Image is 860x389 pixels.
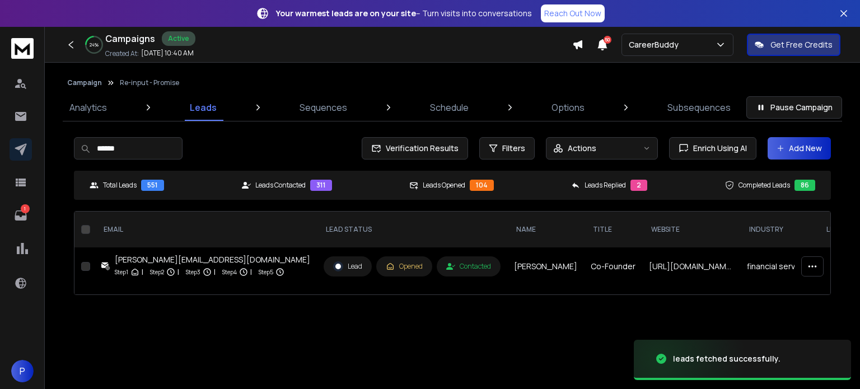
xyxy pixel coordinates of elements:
span: Verification Results [381,143,459,154]
a: Leads [183,94,223,121]
p: Step 2 [150,266,164,278]
div: Contacted [446,262,491,271]
p: 1 [21,204,30,213]
button: P [11,360,34,382]
button: Verification Results [362,137,468,160]
p: Leads Opened [423,181,465,190]
span: Enrich Using AI [689,143,747,154]
div: leads fetched successfully. [673,353,780,364]
button: Get Free Credits [747,34,840,56]
th: title [584,212,642,247]
th: LEAD STATUS [317,212,507,247]
p: Leads Replied [585,181,626,190]
strong: Your warmest leads are on your site [276,8,416,18]
p: Reach Out Now [544,8,601,19]
button: Campaign [67,78,102,87]
p: Total Leads [103,181,137,190]
td: financial services [740,247,817,285]
a: Analytics [63,94,114,121]
p: Leads [190,101,217,114]
p: Step 4 [222,266,237,278]
span: Filters [502,143,525,154]
button: Enrich Using AI [669,137,756,160]
p: Sequences [300,101,347,114]
a: Schedule [423,94,475,121]
td: [PERSON_NAME] [507,247,584,285]
a: Sequences [293,94,354,121]
p: Re-input - Promise [120,78,179,87]
th: NAME [507,212,584,247]
div: 551 [141,180,164,191]
p: – Turn visits into conversations [276,8,532,19]
a: 1 [10,204,32,227]
p: Schedule [430,101,469,114]
th: EMAIL [95,212,317,247]
p: | [250,266,252,278]
a: Reach Out Now [541,4,605,22]
div: 311 [310,180,332,191]
p: CareerBuddy [629,39,683,50]
button: Add New [768,137,831,160]
div: 104 [470,180,494,191]
p: Analytics [69,101,107,114]
p: Completed Leads [739,181,790,190]
div: 86 [794,180,815,191]
div: 2 [630,180,647,191]
div: Opened [386,262,423,271]
button: Pause Campaign [746,96,842,119]
span: 50 [604,36,611,44]
p: Leads Contacted [255,181,306,190]
p: Created At: [105,49,139,58]
p: | [214,266,216,278]
th: website [642,212,740,247]
button: Filters [479,137,535,160]
p: [DATE] 10:40 AM [141,49,194,58]
td: Co-Founder [584,247,642,285]
p: | [177,266,179,278]
a: Options [545,94,591,121]
div: Active [162,31,195,46]
p: 24 % [90,41,99,48]
p: | [142,266,143,278]
h1: Campaigns [105,32,155,45]
p: Step 3 [186,266,200,278]
p: Step 5 [259,266,273,278]
div: Lead [333,261,362,271]
p: Get Free Credits [770,39,833,50]
p: Actions [568,143,596,154]
img: logo [11,38,34,59]
p: Options [551,101,585,114]
th: industry [740,212,817,247]
p: Subsequences [667,101,731,114]
p: Step 1 [115,266,128,278]
td: [URL][DOMAIN_NAME] [642,247,740,285]
div: [PERSON_NAME][EMAIL_ADDRESS][DOMAIN_NAME] [115,254,310,265]
a: Subsequences [661,94,737,121]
